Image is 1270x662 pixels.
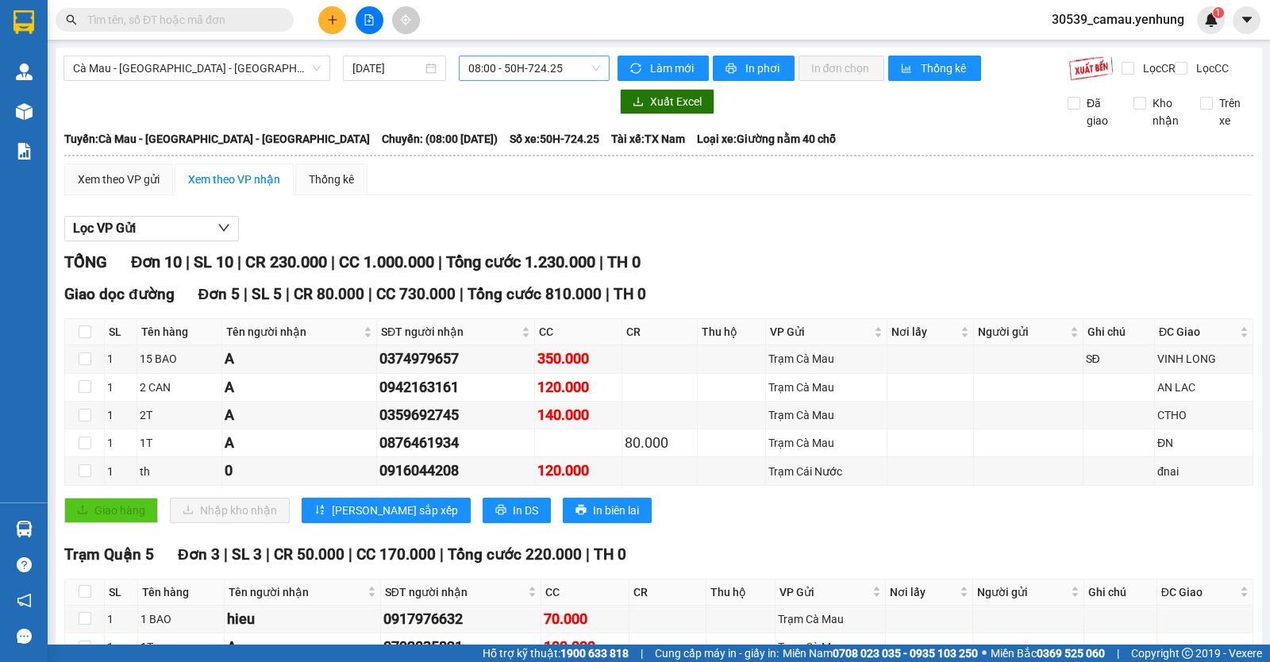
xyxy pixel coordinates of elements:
[376,285,456,303] span: CC 730.000
[513,502,538,519] span: In DS
[107,350,134,368] div: 1
[698,319,766,345] th: Thu hộ
[537,348,619,370] div: 350.000
[778,610,883,628] div: Trạm Cà Mau
[225,606,381,633] td: hieu
[379,348,532,370] div: 0374979657
[713,56,795,81] button: printerIn phơi
[775,606,887,633] td: Trạm Cà Mau
[377,429,535,457] td: 0876461934
[331,252,335,271] span: |
[535,319,622,345] th: CC
[17,593,32,608] span: notification
[379,404,532,426] div: 0359692745
[222,457,376,485] td: 0
[348,545,352,564] span: |
[178,545,220,564] span: Đơn 3
[745,60,782,77] span: In phơi
[64,285,175,303] span: Giao dọc đường
[607,252,641,271] span: TH 0
[890,583,956,601] span: Nơi lấy
[227,608,378,630] div: hieu
[73,56,321,80] span: Cà Mau - Sài Gòn - Đồng Nai
[226,323,360,341] span: Tên người nhận
[991,645,1105,662] span: Miền Bắc
[618,56,709,81] button: syncLàm mới
[1161,583,1237,601] span: ĐC Giao
[544,608,627,630] div: 70.000
[339,252,434,271] span: CC 1.000.000
[1137,60,1178,77] span: Lọc CR
[356,6,383,34] button: file-add
[377,402,535,429] td: 0359692745
[768,350,884,368] div: Trạm Cà Mau
[225,633,381,661] td: A
[381,633,541,661] td: 0792035821
[225,432,373,454] div: A
[575,504,587,517] span: printer
[140,463,219,480] div: th
[383,636,538,658] div: 0792035821
[105,319,137,345] th: SL
[381,323,518,341] span: SĐT người nhận
[888,56,981,81] button: bar-chartThống kê
[140,350,219,368] div: 15 BAO
[1083,319,1155,345] th: Ghi chú
[286,285,290,303] span: |
[225,376,373,398] div: A
[302,498,471,523] button: sort-ascending[PERSON_NAME] sắp xếp
[768,463,884,480] div: Trạm Cái Nước
[978,323,1067,341] span: Người gửi
[225,404,373,426] div: A
[921,60,968,77] span: Thống kê
[107,463,134,480] div: 1
[131,252,182,271] span: Đơn 10
[833,647,978,660] strong: 0708 023 035 - 0935 103 250
[770,323,871,341] span: VP Gửi
[64,216,239,241] button: Lọc VP Gửi
[364,14,375,25] span: file-add
[383,608,538,630] div: 0917976632
[594,545,626,564] span: TH 0
[622,319,698,345] th: CR
[222,345,376,373] td: A
[1213,7,1224,18] sup: 1
[633,96,644,109] span: download
[170,498,290,523] button: downloadNhập kho nhận
[377,345,535,373] td: 0374979657
[775,633,887,661] td: Trạm Cà Mau
[537,460,619,482] div: 120.000
[586,545,590,564] span: |
[1190,60,1231,77] span: Lọc CC
[1037,647,1105,660] strong: 0369 525 060
[650,93,702,110] span: Xuất Excel
[381,606,541,633] td: 0917976632
[294,285,364,303] span: CR 80.000
[1157,406,1250,424] div: CTHO
[1084,579,1157,606] th: Ghi chú
[483,498,551,523] button: printerIn DS
[66,14,77,25] span: search
[625,432,695,454] div: 80.000
[650,60,696,77] span: Làm mới
[309,171,354,188] div: Thống kê
[64,498,158,523] button: uploadGiao hàng
[16,103,33,120] img: warehouse-icon
[611,130,685,148] span: Tài xế: TX Nam
[1068,56,1114,81] img: 9k=
[188,171,280,188] div: Xem theo VP nhận
[379,460,532,482] div: 0916044208
[244,285,248,303] span: |
[224,545,228,564] span: |
[1240,13,1254,27] span: caret-down
[1233,6,1260,34] button: caret-down
[1215,7,1221,18] span: 1
[382,130,498,148] span: Chuyến: (08:00 [DATE])
[140,406,219,424] div: 2T
[64,133,370,145] b: Tuyến: Cà Mau - [GEOGRAPHIC_DATA] - [GEOGRAPHIC_DATA]
[766,457,887,485] td: Trạm Cái Nước
[87,11,275,29] input: Tìm tên, số ĐT hoặc mã đơn
[1213,94,1254,129] span: Trên xe
[17,629,32,644] span: message
[563,498,652,523] button: printerIn biên lai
